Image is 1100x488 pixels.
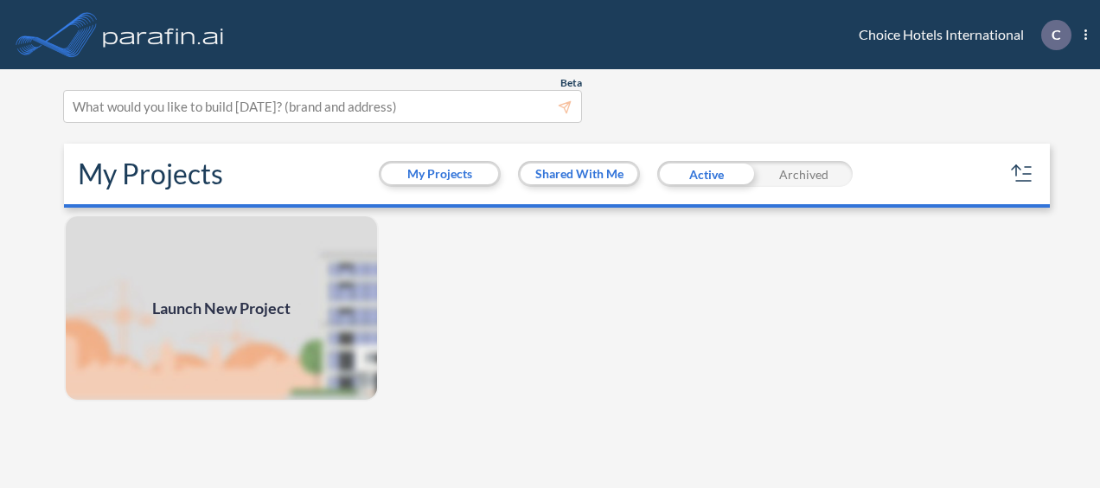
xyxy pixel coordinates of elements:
button: Shared With Me [521,164,637,184]
div: Active [657,161,755,187]
img: add [64,215,379,401]
p: C [1052,27,1061,42]
span: Beta [560,76,582,90]
div: Archived [755,161,853,187]
img: logo [99,17,227,52]
span: Launch New Project [152,297,291,320]
a: Launch New Project [64,215,379,401]
button: sort [1008,160,1036,188]
button: My Projects [381,164,498,184]
h2: My Projects [78,157,223,190]
div: Choice Hotels International [833,20,1087,50]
